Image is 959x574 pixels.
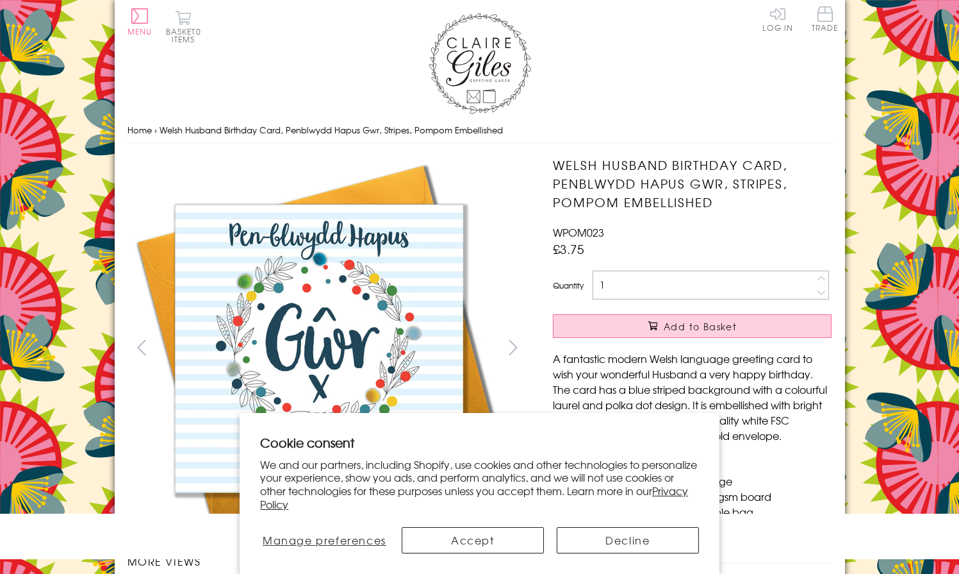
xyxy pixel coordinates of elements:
[553,156,832,211] h1: Welsh Husband Birthday Card, Penblwydd Hapus Gwr, Stripes, Pompom Embellished
[553,351,832,443] p: A fantastic modern Welsh language greeting card to wish your wonderful Husband a very happy birth...
[553,240,584,258] span: £3.75
[263,532,386,548] span: Manage preferences
[172,26,201,45] span: 0 items
[160,124,503,136] span: Welsh Husband Birthday Card, Penblwydd Hapus Gwr, Stripes, Pompom Embellished
[812,6,839,34] a: Trade
[127,8,152,35] button: Menu
[166,10,201,43] button: Basket0 items
[553,280,584,291] label: Quantity
[127,124,152,136] a: Home
[260,458,699,511] p: We and our partners, including Shopify, use cookies and other technologies to personalize your ex...
[553,314,832,338] button: Add to Basket
[127,333,156,362] button: prev
[127,156,512,541] img: Welsh Husband Birthday Card, Penblwydd Hapus Gwr, Stripes, Pompom Embellished
[402,527,544,553] button: Accept
[260,527,388,553] button: Manage preferences
[260,483,688,512] a: Privacy Policy
[127,117,832,144] nav: breadcrumbs
[127,26,152,37] span: Menu
[557,527,699,553] button: Decline
[127,553,528,569] h3: More views
[260,434,699,452] h2: Cookie consent
[154,124,157,136] span: ›
[553,224,604,240] span: WPOM023
[664,320,737,333] span: Add to Basket
[429,13,531,114] img: Claire Giles Greetings Cards
[812,6,839,31] span: Trade
[762,6,793,31] a: Log In
[498,333,527,362] button: next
